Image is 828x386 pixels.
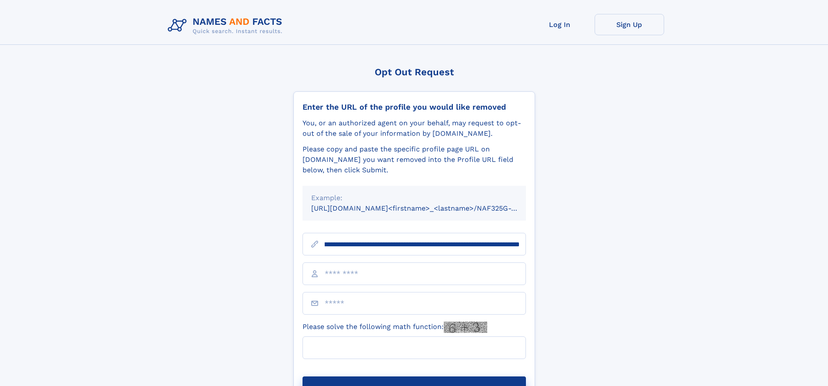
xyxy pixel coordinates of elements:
[303,144,526,175] div: Please copy and paste the specific profile page URL on [DOMAIN_NAME] you want removed into the Pr...
[164,14,289,37] img: Logo Names and Facts
[311,193,517,203] div: Example:
[525,14,595,35] a: Log In
[303,118,526,139] div: You, or an authorized agent on your behalf, may request to opt-out of the sale of your informatio...
[293,67,535,77] div: Opt Out Request
[595,14,664,35] a: Sign Up
[303,102,526,112] div: Enter the URL of the profile you would like removed
[303,322,487,333] label: Please solve the following math function:
[311,204,542,212] small: [URL][DOMAIN_NAME]<firstname>_<lastname>/NAF325G-xxxxxxxx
